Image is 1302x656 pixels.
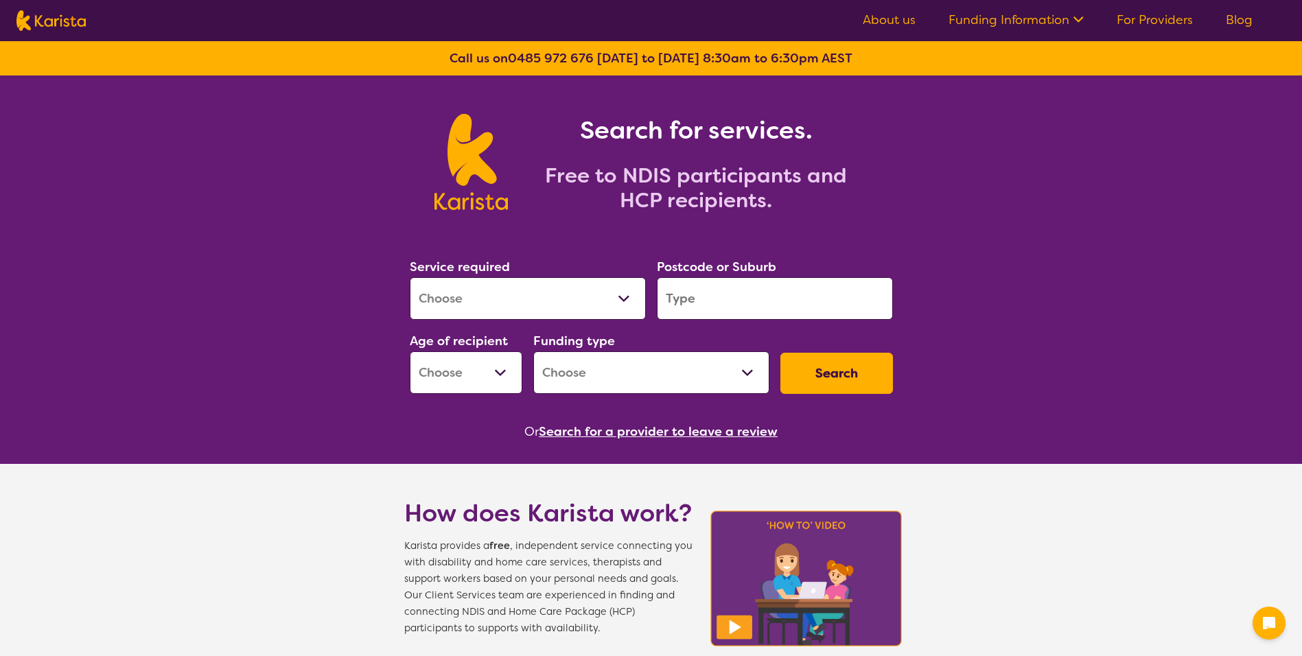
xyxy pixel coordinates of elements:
[533,333,615,349] label: Funding type
[863,12,916,28] a: About us
[508,50,594,67] a: 0485 972 676
[410,259,510,275] label: Service required
[706,506,907,651] img: Karista video
[657,259,776,275] label: Postcode or Suburb
[450,50,852,67] b: Call us on [DATE] to [DATE] 8:30am to 6:30pm AEST
[1117,12,1193,28] a: For Providers
[404,497,693,530] h1: How does Karista work?
[489,539,510,552] b: free
[780,353,893,394] button: Search
[524,114,868,147] h1: Search for services.
[410,333,508,349] label: Age of recipient
[1226,12,1253,28] a: Blog
[657,277,893,320] input: Type
[949,12,1084,28] a: Funding Information
[539,421,778,442] button: Search for a provider to leave a review
[434,114,508,210] img: Karista logo
[524,163,868,213] h2: Free to NDIS participants and HCP recipients.
[16,10,86,31] img: Karista logo
[404,538,693,637] span: Karista provides a , independent service connecting you with disability and home care services, t...
[524,421,539,442] span: Or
